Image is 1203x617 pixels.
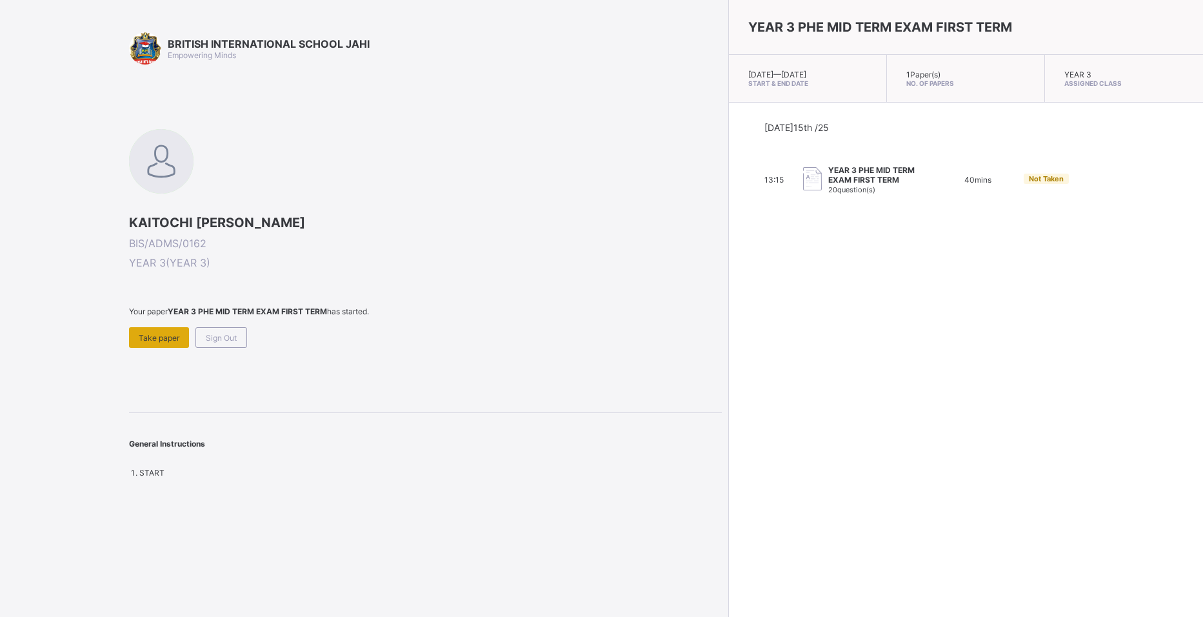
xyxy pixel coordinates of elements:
[828,185,875,194] span: 20 question(s)
[139,333,179,343] span: Take paper
[168,37,370,50] span: BRITISH INTERNATIONAL SCHOOL JAHI
[764,175,784,185] span: 13:15
[129,237,722,250] span: BIS/ADMS/0162
[828,165,926,185] span: YEAR 3 PHE MID TERM EXAM FIRST TERM
[803,167,822,191] img: take_paper.cd97e1aca70de81545fe8e300f84619e.svg
[129,256,722,269] span: YEAR 3 ( YEAR 3 )
[764,122,829,133] span: [DATE] 15th /25
[168,307,327,316] b: YEAR 3 PHE MID TERM EXAM FIRST TERM
[129,215,722,230] span: KAITOCHI [PERSON_NAME]
[906,70,940,79] span: 1 Paper(s)
[206,333,237,343] span: Sign Out
[129,439,205,449] span: General Instructions
[1064,70,1091,79] span: YEAR 3
[1064,79,1184,87] span: Assigned Class
[748,19,1012,35] span: YEAR 3 PHE MID TERM EXAM FIRST TERM
[168,50,236,60] span: Empowering Minds
[748,70,806,79] span: [DATE] — [DATE]
[906,79,1025,87] span: No. of Papers
[964,175,991,185] span: 40 mins
[748,79,867,87] span: Start & End Date
[129,307,722,316] span: Your paper has started.
[1029,174,1064,183] span: Not Taken
[139,468,164,478] span: START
